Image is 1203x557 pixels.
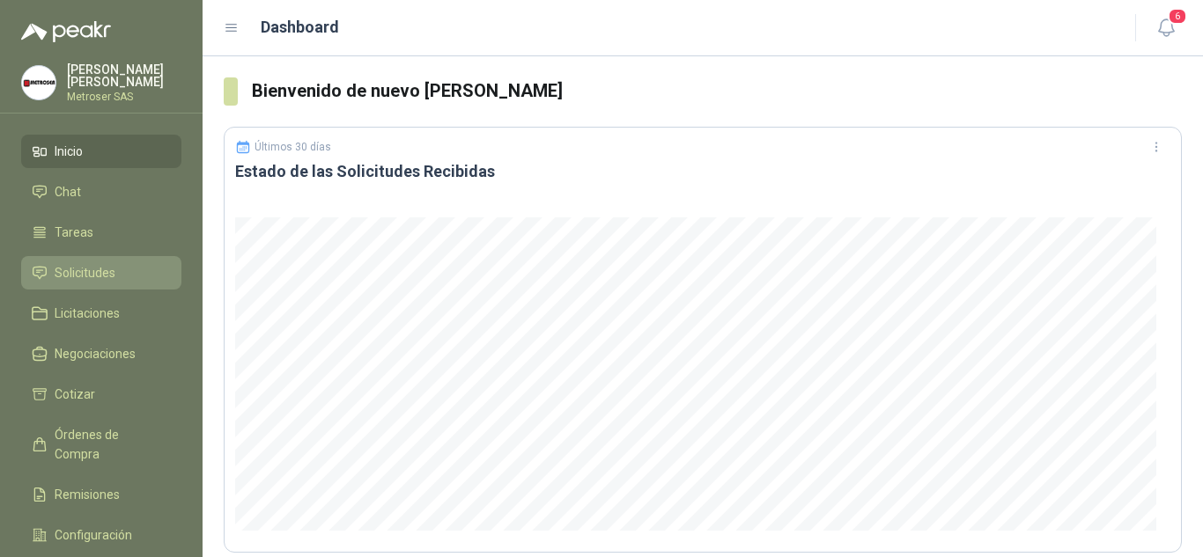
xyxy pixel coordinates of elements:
p: [PERSON_NAME] [PERSON_NAME] [67,63,181,88]
a: Tareas [21,216,181,249]
a: Licitaciones [21,297,181,330]
span: 6 [1168,8,1187,25]
h3: Estado de las Solicitudes Recibidas [235,161,1170,182]
a: Órdenes de Compra [21,418,181,471]
h1: Dashboard [261,15,339,40]
button: 6 [1150,12,1182,44]
a: Cotizar [21,377,181,411]
a: Negociaciones [21,337,181,370]
a: Remisiones [21,478,181,511]
span: Tareas [55,223,93,242]
a: Configuración [21,518,181,552]
img: Company Logo [22,66,55,99]
span: Licitaciones [55,304,120,323]
span: Negociaciones [55,344,136,363]
span: Chat [55,182,81,202]
span: Órdenes de Compra [55,425,165,464]
span: Cotizar [55,385,95,404]
span: Remisiones [55,485,120,504]
h3: Bienvenido de nuevo [PERSON_NAME] [252,77,1182,105]
p: Últimos 30 días [255,141,331,153]
span: Solicitudes [55,263,115,282]
span: Configuración [55,525,132,545]
a: Solicitudes [21,256,181,289]
p: Metroser SAS [67,92,181,102]
span: Inicio [55,142,83,161]
a: Inicio [21,135,181,168]
a: Chat [21,175,181,209]
img: Logo peakr [21,21,111,42]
